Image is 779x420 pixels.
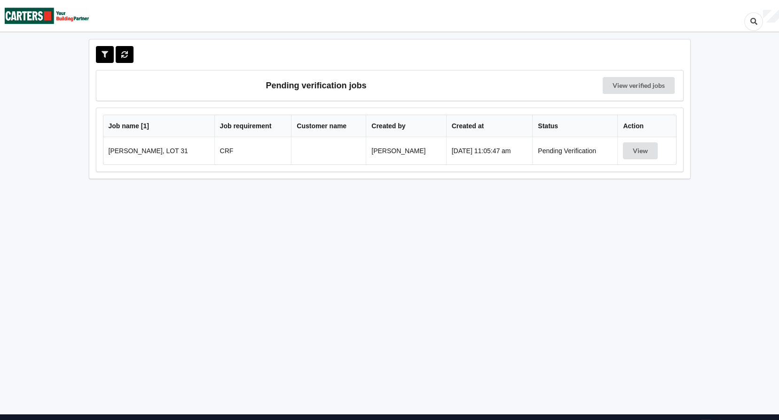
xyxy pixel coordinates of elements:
h3: Pending verification jobs [103,77,530,94]
img: Carters [5,0,89,31]
th: Status [532,115,617,137]
th: Customer name [291,115,366,137]
a: View verified jobs [603,77,675,94]
div: User Profile [763,10,779,23]
button: View [623,142,658,159]
td: [DATE] 11:05:47 am [446,137,533,164]
th: Created by [366,115,446,137]
td: CRF [214,137,291,164]
td: [PERSON_NAME], LOT 31 [103,137,214,164]
td: [PERSON_NAME] [366,137,446,164]
th: Job name [ 1 ] [103,115,214,137]
td: Pending Verification [532,137,617,164]
a: View [623,147,660,155]
th: Created at [446,115,533,137]
th: Action [617,115,676,137]
th: Job requirement [214,115,291,137]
